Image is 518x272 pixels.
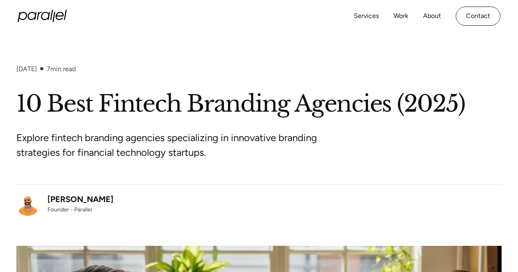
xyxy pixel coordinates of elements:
a: [PERSON_NAME]Founder - Parallel [16,193,113,216]
img: Robin Dhanwani [16,193,39,216]
div: [PERSON_NAME] [48,193,113,205]
a: Contact [456,7,500,26]
a: home [18,10,67,22]
div: Founder - Parallel [48,205,113,214]
a: Services [354,10,379,22]
a: About [423,10,441,22]
div: [DATE] [16,65,37,73]
p: Explore fintech branding agencies specializing in innovative branding strategies for financial te... [16,130,323,160]
a: Work [394,10,408,22]
span: 7 [47,65,50,73]
div: min read [47,65,76,73]
h1: 10 Best Fintech Branding Agencies (2025) [16,89,502,119]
